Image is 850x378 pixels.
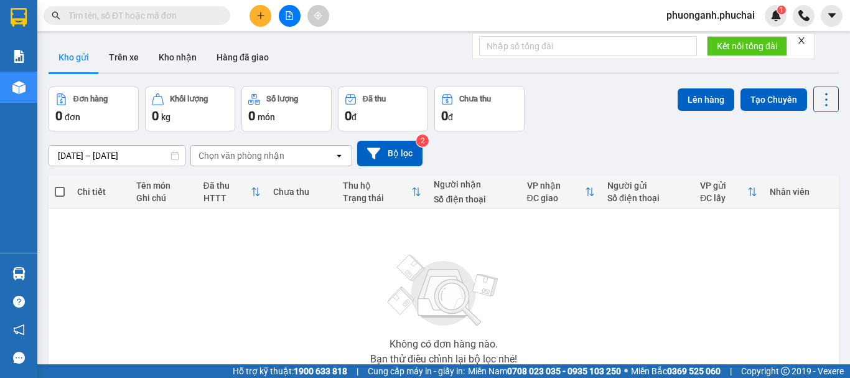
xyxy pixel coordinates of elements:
[203,181,251,191] div: Đã thu
[352,112,357,122] span: đ
[12,50,26,63] img: solution-icon
[197,176,267,209] th: Toggle SortBy
[363,95,386,103] div: Đã thu
[12,267,26,280] img: warehouse-icon
[285,11,294,20] span: file-add
[258,112,275,122] span: món
[273,187,330,197] div: Chưa thu
[740,88,807,111] button: Tạo Chuyến
[233,364,347,378] span: Hỗ trợ kỹ thuật:
[145,87,235,131] button: Khối lượng0kg
[161,112,170,122] span: kg
[479,36,697,56] input: Nhập số tổng đài
[207,42,279,72] button: Hàng đã giao
[13,296,25,308] span: question-circle
[357,141,423,166] button: Bộ lọc
[459,95,491,103] div: Chưa thu
[12,81,26,94] img: warehouse-icon
[13,324,25,336] span: notification
[368,364,465,378] span: Cung cấp máy in - giấy in:
[781,367,790,376] span: copyright
[149,42,207,72] button: Kho nhận
[294,366,347,376] strong: 1900 633 818
[256,11,265,20] span: plus
[314,11,322,20] span: aim
[248,108,255,123] span: 0
[198,149,284,162] div: Chọn văn phòng nhận
[250,5,271,27] button: plus
[357,364,358,378] span: |
[624,369,628,374] span: ⚪️
[52,11,60,20] span: search
[607,193,688,203] div: Số điện thoại
[821,5,843,27] button: caret-down
[770,10,782,21] img: icon-new-feature
[343,181,412,191] div: Thu hộ
[678,88,734,111] button: Lên hàng
[707,36,787,56] button: Kết nối tổng đài
[390,339,498,349] div: Không có đơn hàng nào.
[798,10,810,21] img: phone-icon
[667,366,721,376] strong: 0369 525 060
[730,364,732,378] span: |
[527,193,585,203] div: ĐC giao
[77,187,124,197] div: Chi tiết
[170,95,208,103] div: Khối lượng
[441,108,448,123] span: 0
[241,87,332,131] button: Số lượng0món
[370,354,517,364] div: Bạn thử điều chỉnh lại bộ lọc nhé!
[136,181,191,191] div: Tên món
[700,181,747,191] div: VP gửi
[434,194,514,204] div: Số điện thoại
[337,176,428,209] th: Toggle SortBy
[607,181,688,191] div: Người gửi
[631,364,721,378] span: Miền Bắc
[521,176,601,209] th: Toggle SortBy
[279,5,301,27] button: file-add
[434,87,525,131] button: Chưa thu0đ
[49,42,99,72] button: Kho gửi
[99,42,149,72] button: Trên xe
[338,87,428,131] button: Đã thu0đ
[416,135,429,147] sup: 2
[507,366,621,376] strong: 0708 023 035 - 0935 103 250
[136,193,191,203] div: Ghi chú
[527,181,585,191] div: VP nhận
[448,112,453,122] span: đ
[266,95,298,103] div: Số lượng
[73,95,108,103] div: Đơn hàng
[381,247,506,334] img: svg+xml;base64,PHN2ZyBjbGFzcz0ibGlzdC1wbHVnX19zdmciIHhtbG5zPSJodHRwOi8vd3d3LnczLm9yZy8yMDAwL3N2Zy...
[797,36,806,45] span: close
[13,352,25,364] span: message
[203,193,251,203] div: HTTT
[694,176,764,209] th: Toggle SortBy
[779,6,783,14] span: 1
[717,39,777,53] span: Kết nối tổng đài
[343,193,412,203] div: Trạng thái
[152,108,159,123] span: 0
[307,5,329,27] button: aim
[656,7,765,23] span: phuonganh.phuchai
[11,8,27,27] img: logo-vxr
[49,87,139,131] button: Đơn hàng0đơn
[334,151,344,161] svg: open
[434,179,514,189] div: Người nhận
[345,108,352,123] span: 0
[68,9,215,22] input: Tìm tên, số ĐT hoặc mã đơn
[55,108,62,123] span: 0
[770,187,833,197] div: Nhân viên
[468,364,621,378] span: Miền Nam
[826,10,838,21] span: caret-down
[49,146,185,166] input: Select a date range.
[65,112,80,122] span: đơn
[777,6,786,14] sup: 1
[700,193,747,203] div: ĐC lấy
